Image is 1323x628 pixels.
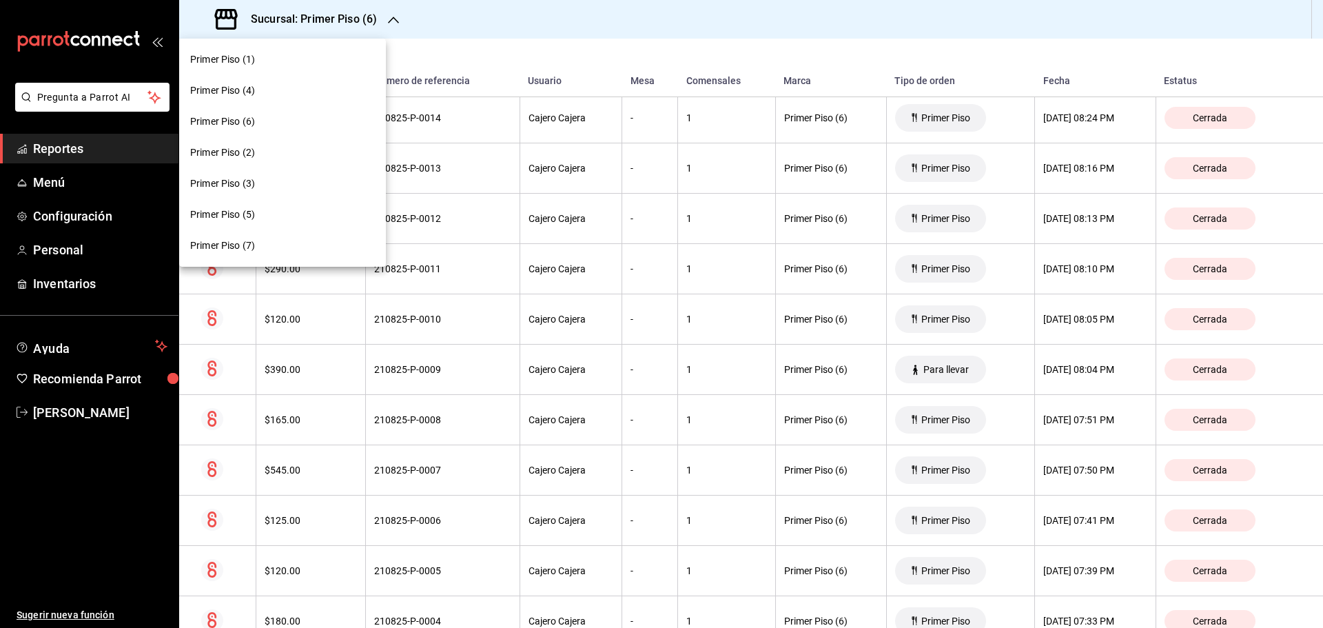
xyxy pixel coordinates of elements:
[179,230,386,261] div: Primer Piso (7)
[179,199,386,230] div: Primer Piso (5)
[190,176,255,191] span: Primer Piso (3)
[190,114,255,129] span: Primer Piso (6)
[190,239,255,253] span: Primer Piso (7)
[179,168,386,199] div: Primer Piso (3)
[190,145,255,160] span: Primer Piso (2)
[179,106,386,137] div: Primer Piso (6)
[190,52,255,67] span: Primer Piso (1)
[190,83,255,98] span: Primer Piso (4)
[179,75,386,106] div: Primer Piso (4)
[179,137,386,168] div: Primer Piso (2)
[190,207,255,222] span: Primer Piso (5)
[179,44,386,75] div: Primer Piso (1)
